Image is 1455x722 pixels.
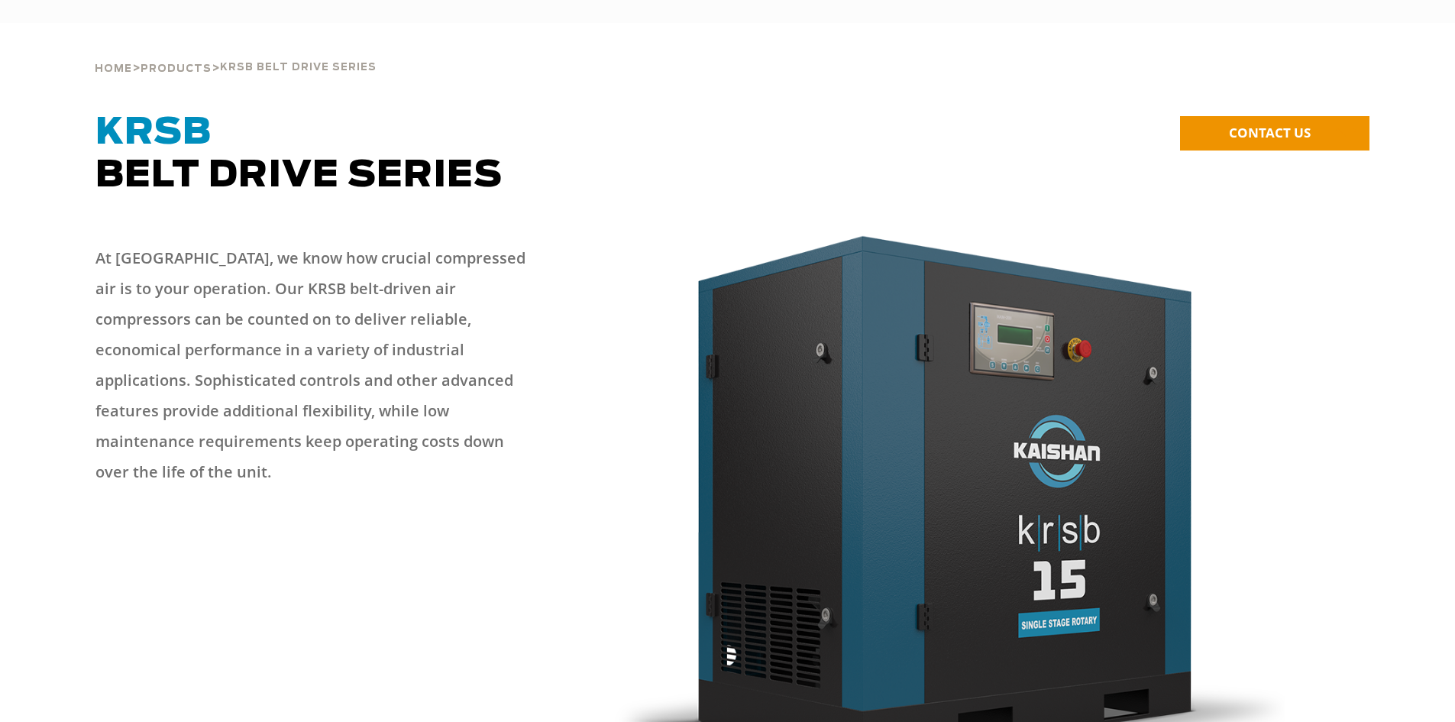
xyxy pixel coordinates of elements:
[95,115,212,151] span: KRSB
[95,23,377,81] div: > >
[95,243,538,487] p: At [GEOGRAPHIC_DATA], we know how crucial compressed air is to your operation. Our KRSB belt-driv...
[141,64,212,74] span: Products
[95,64,132,74] span: Home
[1229,124,1311,141] span: CONTACT US
[220,63,377,73] span: krsb belt drive series
[95,115,503,194] span: Belt Drive Series
[1180,116,1369,151] a: CONTACT US
[95,61,132,75] a: Home
[141,61,212,75] a: Products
